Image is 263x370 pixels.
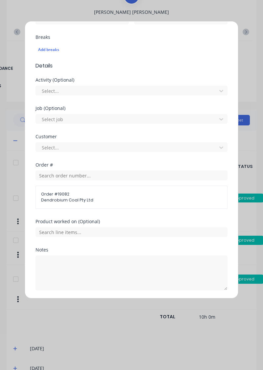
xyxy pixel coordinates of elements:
[36,227,227,237] input: Search line items...
[36,62,227,70] span: Details
[36,78,227,82] div: Activity (Optional)
[36,171,227,180] input: Search order number...
[36,35,227,40] div: Breaks
[36,106,227,111] div: Job (Optional)
[36,134,227,139] div: Customer
[38,45,225,54] div: Add breaks
[41,197,222,203] span: Dendrobium Coal Pty Ltd
[36,219,227,224] div: Product worked on (Optional)
[41,191,222,197] span: Order # 19082
[36,163,227,167] div: Order #
[36,248,227,252] div: Notes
